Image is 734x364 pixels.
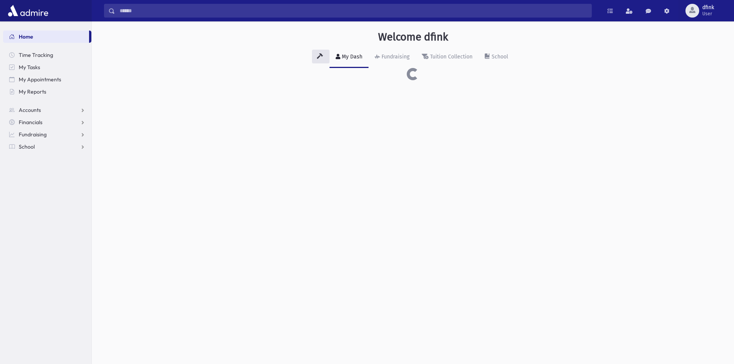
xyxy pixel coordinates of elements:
a: My Appointments [3,73,91,86]
div: Tuition Collection [429,53,473,60]
a: Time Tracking [3,49,91,61]
span: School [19,143,35,150]
span: Financials [19,119,42,126]
span: My Tasks [19,64,40,71]
input: Search [115,4,591,18]
span: Fundraising [19,131,47,138]
div: Fundraising [380,53,409,60]
div: My Dash [340,53,362,60]
a: Fundraising [369,47,416,68]
a: Home [3,31,89,43]
a: Fundraising [3,128,91,141]
a: My Tasks [3,61,91,73]
img: AdmirePro [6,3,50,18]
a: My Reports [3,86,91,98]
a: School [479,47,514,68]
a: Financials [3,116,91,128]
a: Tuition Collection [416,47,479,68]
span: dfink [702,5,714,11]
span: My Appointments [19,76,61,83]
span: My Reports [19,88,46,95]
div: School [490,53,508,60]
h3: Welcome dfink [378,31,448,44]
span: User [702,11,714,17]
a: My Dash [330,47,369,68]
a: School [3,141,91,153]
span: Accounts [19,107,41,113]
span: Time Tracking [19,52,53,58]
a: Accounts [3,104,91,116]
span: Home [19,33,33,40]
